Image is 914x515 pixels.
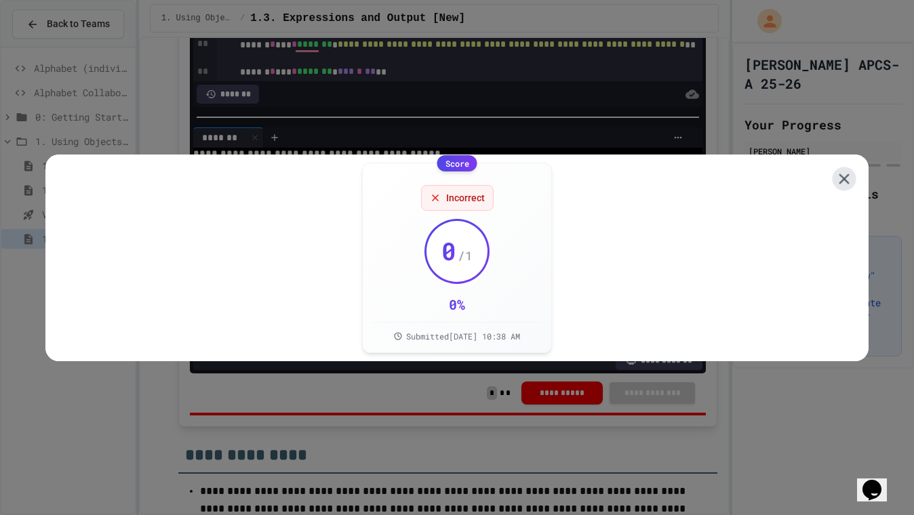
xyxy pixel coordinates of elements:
[449,295,465,314] div: 0 %
[406,331,520,342] span: Submitted [DATE] 10:38 AM
[441,237,456,264] span: 0
[437,155,477,171] div: Score
[857,461,900,501] iframe: chat widget
[458,246,473,265] span: / 1
[446,191,485,205] span: Incorrect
